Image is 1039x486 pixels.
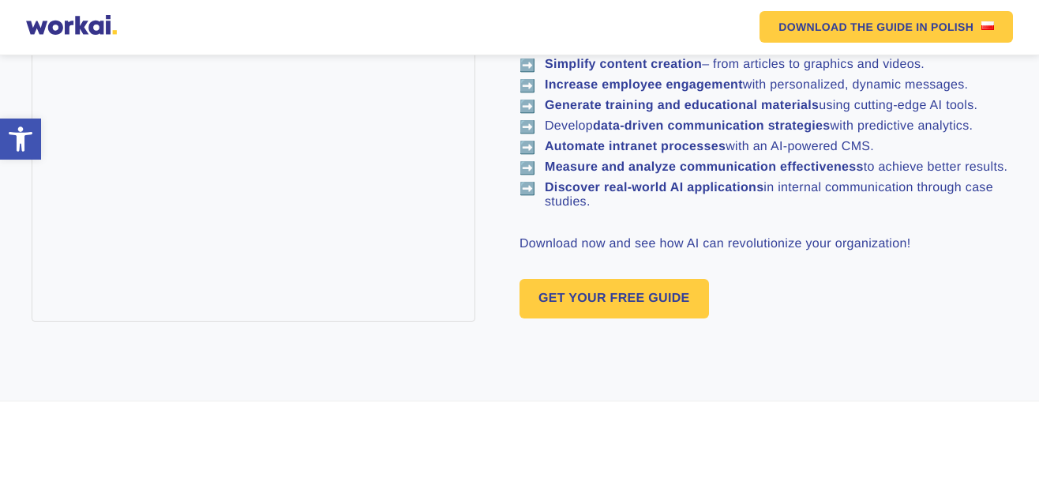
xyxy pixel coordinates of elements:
strong: Automate intranet processes [545,140,726,153]
li: – from articles to graphics and videos. [519,58,1007,72]
li: to achieve better results. [519,160,1007,175]
em: DOWNLOAD THE GUIDE [778,21,913,32]
a: Privacy Policy [249,161,324,177]
li: with personalized, dynamic messages. [519,78,1007,92]
span: ➡️ [519,181,535,197]
a: DOWNLOAD THE GUIDEIN POLISHUS flag [760,11,1013,43]
li: Develop with predictive analytics. [519,119,1007,134]
strong: data-driven communication strategies [593,119,830,133]
strong: Measure and analyze communication effectiveness [545,160,864,174]
img: US flag [981,21,994,30]
span: ➡️ [519,119,535,135]
span: ➡️ [519,58,535,73]
strong: Increase employee engagement [545,78,743,92]
strong: Simplify content creation [545,58,702,71]
li: with an AI-powered CMS. [519,140,1007,154]
span: ➡️ [519,78,535,94]
span: ➡️ [519,140,535,156]
a: Terms of Use [155,161,228,177]
span: ➡️ [519,99,535,115]
strong: Discover real-world AI applications [545,181,763,194]
strong: Generate training and educational materials [545,99,819,112]
p: Download now and see how AI can revolutionize your organization! [519,235,1007,254]
input: email messages* [4,265,14,275]
li: using cutting-edge AI tools. [519,99,1007,113]
a: GET YOUR FREE GUIDE [519,279,709,318]
p: email messages [20,262,111,277]
span: ➡️ [519,160,535,176]
li: in internal communication through case studies. [519,181,1007,209]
